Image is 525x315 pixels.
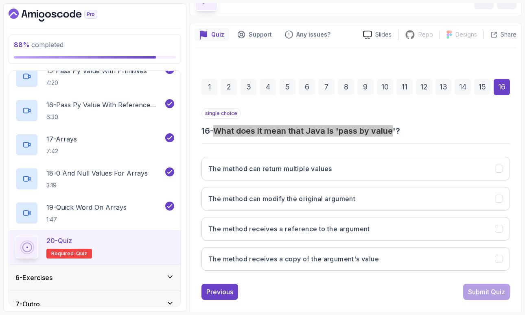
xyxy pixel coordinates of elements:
[46,236,72,245] p: 20 - Quiz
[201,79,218,95] div: 1
[201,284,238,300] button: Previous
[418,30,433,39] p: Repo
[51,250,76,257] span: Required-
[221,79,237,95] div: 2
[14,41,30,49] span: 88 %
[201,217,510,241] button: The method receives a reference to the argument
[15,99,174,122] button: 16-Pass Py Value With Reference Types6:30
[208,164,332,174] h3: The method can return multiple values
[46,79,147,87] p: 4:20
[15,273,52,282] h3: 6 - Exercises
[483,30,516,39] button: Share
[46,134,77,144] p: 17 - Arrays
[15,299,40,309] h3: 7 - Outro
[15,236,174,259] button: 20-QuizRequired-quiz
[15,65,174,88] button: 15-Pass Py Value With Primitives4:20
[15,202,174,224] button: 19-Quick Word On Arrays1:47
[15,133,174,156] button: 17-Arrays7:42
[46,66,147,76] p: 15 - Pass Py Value With Primitives
[201,125,510,137] h3: 16 - What does it mean that Java is 'pass by value'?
[211,30,224,39] p: Quiz
[201,187,510,211] button: The method can modify the original argument
[296,30,330,39] p: Any issues?
[249,30,272,39] p: Support
[463,284,510,300] button: Submit Quiz
[46,113,164,121] p: 6:30
[76,250,87,257] span: quiz
[260,79,276,95] div: 4
[206,287,233,297] div: Previous
[416,79,432,95] div: 12
[46,100,164,110] p: 16 - Pass Py Value With Reference Types
[9,9,116,22] a: Dashboard
[208,224,370,234] h3: The method receives a reference to the argument
[46,147,77,155] p: 7:42
[375,30,392,39] p: Slides
[338,79,354,95] div: 8
[357,79,374,95] div: 9
[280,28,335,41] button: Feedback button
[46,215,127,224] p: 1:47
[494,79,510,95] div: 16
[9,265,181,291] button: 6-Exercises
[377,79,393,95] div: 10
[15,167,174,190] button: 18-0 And Null Values For Arrays3:19
[14,41,63,49] span: completed
[241,79,257,95] div: 3
[435,79,452,95] div: 13
[201,108,241,119] p: single choice
[396,79,413,95] div: 11
[46,168,148,178] p: 18 - 0 And Null Values For Arrays
[201,247,510,271] button: The method receives a copy of the argument's value
[208,254,379,264] h3: The method receives a copy of the argument's value
[232,28,277,41] button: Support button
[455,79,471,95] div: 14
[357,30,398,39] a: Slides
[46,202,127,212] p: 19 - Quick Word On Arrays
[468,287,505,297] div: Submit Quiz
[299,79,315,95] div: 6
[318,79,335,95] div: 7
[501,30,516,39] p: Share
[201,157,510,180] button: The method can return multiple values
[474,79,490,95] div: 15
[455,30,477,39] p: Designs
[46,181,148,189] p: 3:19
[195,28,229,41] button: quiz button
[280,79,296,95] div: 5
[208,194,355,204] h3: The method can modify the original argument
